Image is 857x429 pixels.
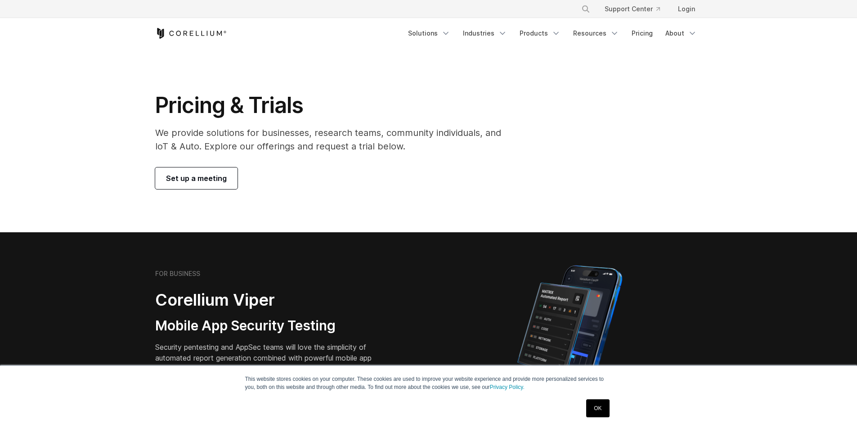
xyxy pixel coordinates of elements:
button: Search [578,1,594,17]
a: Pricing [626,25,658,41]
a: OK [586,399,609,417]
h2: Corellium Viper [155,290,386,310]
a: Resources [568,25,624,41]
a: Products [514,25,566,41]
a: About [660,25,702,41]
div: Navigation Menu [570,1,702,17]
p: We provide solutions for businesses, research teams, community individuals, and IoT & Auto. Explo... [155,126,514,153]
p: Security pentesting and AppSec teams will love the simplicity of automated report generation comb... [155,342,386,374]
a: Privacy Policy. [490,384,525,390]
h1: Pricing & Trials [155,92,514,119]
a: Set up a meeting [155,167,238,189]
h3: Mobile App Security Testing [155,317,386,334]
a: Solutions [403,25,456,41]
img: Corellium MATRIX automated report on iPhone showing app vulnerability test results across securit... [502,261,637,419]
a: Corellium Home [155,28,227,39]
a: Support Center [597,1,667,17]
a: Industries [458,25,512,41]
a: Login [671,1,702,17]
div: Navigation Menu [403,25,702,41]
span: Set up a meeting [166,173,227,184]
p: This website stores cookies on your computer. These cookies are used to improve your website expe... [245,375,612,391]
h6: FOR BUSINESS [155,270,200,278]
